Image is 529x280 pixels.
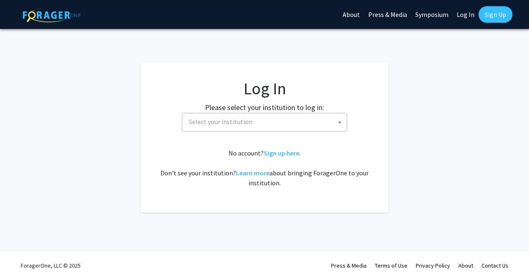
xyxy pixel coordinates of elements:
a: Terms of Use [375,262,407,269]
label: Please select your institution to log in: [205,102,324,113]
a: About [458,262,473,269]
img: ForagerOne Logo [23,8,81,22]
h1: Log In [157,79,372,98]
a: Learn more about bringing ForagerOne to your institution [236,169,269,177]
a: Sign Up [479,6,512,23]
div: ForagerOne, LLC © 2025 [21,251,81,280]
span: Select your institution [182,113,347,132]
a: Press & Media [331,262,367,269]
div: No account? . Don't see your institution? about bringing ForagerOne to your institution. [157,148,372,188]
a: Contact Us [481,262,508,269]
span: Select your institution [186,113,347,130]
span: Select your institution [189,117,253,126]
a: Privacy Policy [416,262,450,269]
a: Sign up here [264,149,299,157]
